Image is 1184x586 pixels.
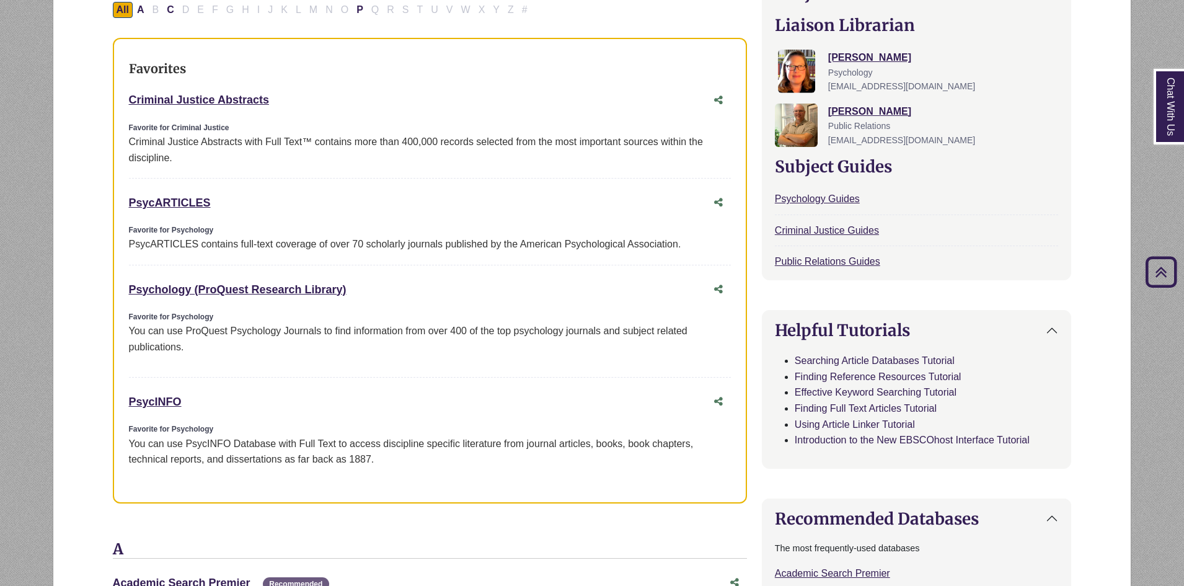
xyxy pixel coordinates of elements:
img: Jessica Moore [778,50,815,93]
a: Criminal Justice Guides [775,225,879,236]
h3: Favorites [129,61,731,76]
a: Psychology Guides [775,193,860,204]
button: Share this database [706,278,731,301]
h2: Subject Guides [775,157,1059,176]
a: PsycINFO [129,396,182,408]
img: Nathan Farley [775,104,818,147]
button: All [113,2,133,18]
a: Psychology (ProQuest Research Library) [129,283,347,296]
span: [EMAIL_ADDRESS][DOMAIN_NAME] [828,135,975,145]
a: Finding Reference Resources Tutorial [795,371,961,382]
div: Criminal Justice Abstracts with Full Text™ contains more than 400,000 records selected from the m... [129,134,731,166]
div: PsycARTICLES contains full-text coverage of over 70 scholarly journals published by the American ... [129,236,731,252]
a: Back to Top [1141,264,1181,280]
a: Academic Search Premier [775,568,890,579]
a: Introduction to the New EBSCOhost Interface Tutorial [795,435,1030,445]
button: Share this database [706,89,731,112]
div: Alpha-list to filter by first letter of database name [113,4,532,14]
button: Share this database [706,191,731,215]
a: Finding Full Text Articles Tutorial [795,403,937,414]
button: Filter Results P [353,2,367,18]
p: You can use ProQuest Psychology Journals to find information from over 400 of the top psychology ... [129,323,731,355]
a: Searching Article Databases Tutorial [795,355,955,366]
div: Favorite for Psychology [129,224,731,236]
p: The most frequently-used databases [775,541,1059,556]
div: Favorite for Psychology [129,424,731,435]
div: You can use PsycINFO Database with Full Text to access discipline specific literature from journa... [129,436,731,468]
h2: Liaison Librarian [775,16,1059,35]
button: Recommended Databases [762,499,1071,538]
a: [PERSON_NAME] [828,52,911,63]
span: Public Relations [828,121,890,131]
a: PsycARTICLES [129,197,211,209]
a: Using Article Linker Tutorial [795,419,915,430]
button: Helpful Tutorials [762,311,1071,350]
h3: A [113,541,747,559]
div: Favorite for Criminal Justice [129,122,731,134]
a: Public Relations Guides [775,256,880,267]
span: Psychology [828,68,873,78]
a: [PERSON_NAME] [828,106,911,117]
a: Effective Keyword Searching Tutorial [795,387,956,397]
button: Filter Results A [133,2,148,18]
span: [EMAIL_ADDRESS][DOMAIN_NAME] [828,81,975,91]
button: Share this database [706,390,731,414]
div: Favorite for Psychology [129,311,731,323]
button: Filter Results C [163,2,178,18]
a: Criminal Justice Abstracts [129,94,269,106]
